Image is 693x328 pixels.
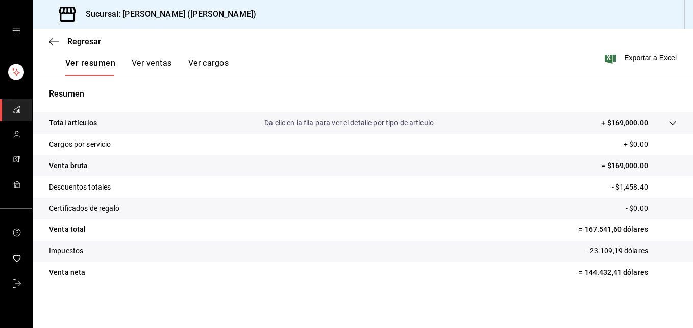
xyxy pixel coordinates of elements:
p: = $169,000.00 [601,160,677,171]
p: Descuentos totales [49,182,111,193]
p: Impuestos [49,246,83,256]
p: Total artículos [49,118,97,128]
p: - 23.109,19 dólares [586,246,677,256]
p: + $0.00 [624,139,677,150]
button: Regresar [49,37,101,46]
p: Venta neta [49,267,85,278]
p: - $0.00 [626,203,677,214]
div: Pestañas de navegación [65,58,229,76]
p: - $1,458.40 [612,182,677,193]
p: Da clic en la fila para ver el detalle por tipo de artículo [264,118,434,128]
font: Ver resumen [65,58,115,68]
span: Regresar [67,37,101,46]
font: Exportar a Excel [624,54,677,62]
p: = 167.541,60 dólares [579,224,677,235]
p: Venta total [49,224,86,235]
h3: Sucursal: [PERSON_NAME] ([PERSON_NAME]) [78,8,256,20]
p: Venta bruta [49,160,88,171]
button: Exportar a Excel [607,52,677,64]
p: = 144.432,41 dólares [579,267,677,278]
p: Cargos por servicio [49,139,111,150]
p: + $169,000.00 [601,118,648,128]
button: Ver cargos [188,58,229,76]
p: Resumen [49,88,677,100]
p: Certificados de regalo [49,203,119,214]
button: Ver ventas [132,58,172,76]
button: cajón abierto [12,27,20,35]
